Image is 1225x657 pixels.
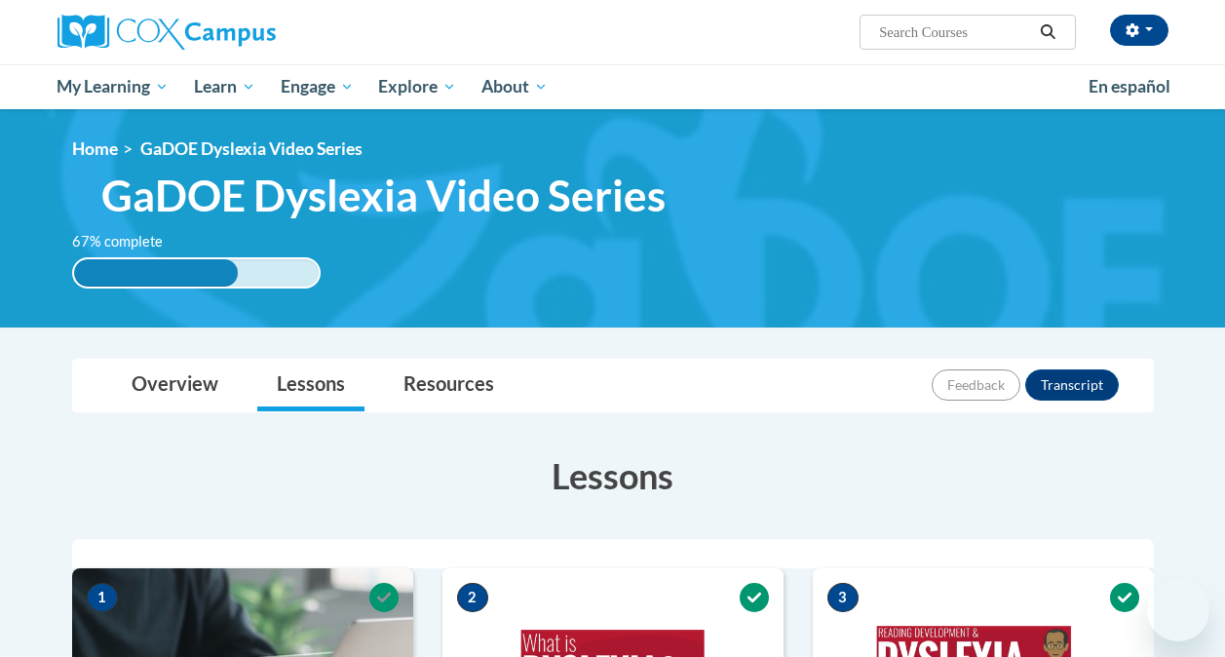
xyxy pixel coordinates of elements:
img: Cox Campus [57,15,276,50]
a: Overview [112,360,238,411]
span: GaDOE Dyslexia Video Series [140,138,363,159]
button: Search [1033,20,1062,44]
a: Lessons [257,360,364,411]
span: About [481,75,548,98]
div: Main menu [43,64,1183,109]
a: Resources [384,360,514,411]
a: Explore [365,64,469,109]
span: GaDOE Dyslexia Video Series [101,170,666,221]
h3: Lessons [72,451,1154,500]
button: Account Settings [1110,15,1168,46]
span: 1 [87,583,118,612]
a: Learn [181,64,268,109]
div: 67% complete [74,259,238,287]
span: 3 [827,583,859,612]
label: 67% complete [72,231,184,252]
a: Home [72,138,118,159]
span: Engage [281,75,354,98]
span: 2 [457,583,488,612]
button: Feedback [932,369,1020,401]
a: Cox Campus [57,15,408,50]
a: My Learning [45,64,182,109]
a: Engage [268,64,366,109]
span: My Learning [57,75,169,98]
input: Search Courses [877,20,1033,44]
a: En español [1076,66,1183,107]
span: En español [1089,76,1170,97]
a: About [469,64,560,109]
span: Explore [378,75,456,98]
button: Transcript [1025,369,1119,401]
iframe: Button to launch messaging window [1147,579,1209,641]
span: Learn [194,75,255,98]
